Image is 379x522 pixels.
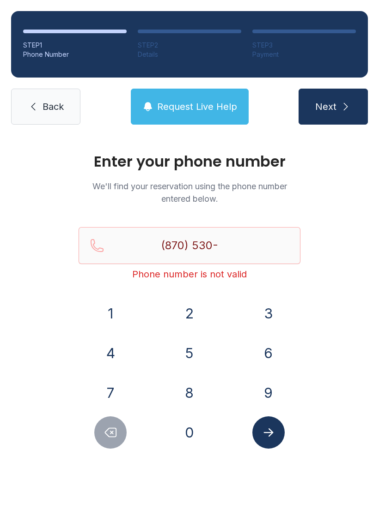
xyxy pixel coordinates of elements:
input: Reservation phone number [79,227,300,264]
div: Phone number is not valid [79,268,300,281]
button: 9 [252,377,285,409]
button: Delete number [94,416,127,449]
button: Submit lookup form [252,416,285,449]
p: We'll find your reservation using the phone number entered below. [79,180,300,205]
div: Phone Number [23,50,127,59]
div: STEP 2 [138,41,241,50]
button: 4 [94,337,127,369]
div: Payment [252,50,356,59]
h1: Enter your phone number [79,154,300,169]
span: Next [315,100,336,113]
button: 8 [173,377,206,409]
button: 0 [173,416,206,449]
span: Back [43,100,64,113]
button: 1 [94,297,127,330]
div: STEP 1 [23,41,127,50]
button: 5 [173,337,206,369]
button: 7 [94,377,127,409]
div: STEP 3 [252,41,356,50]
span: Request Live Help [157,100,237,113]
div: Details [138,50,241,59]
button: 6 [252,337,285,369]
button: 2 [173,297,206,330]
button: 3 [252,297,285,330]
